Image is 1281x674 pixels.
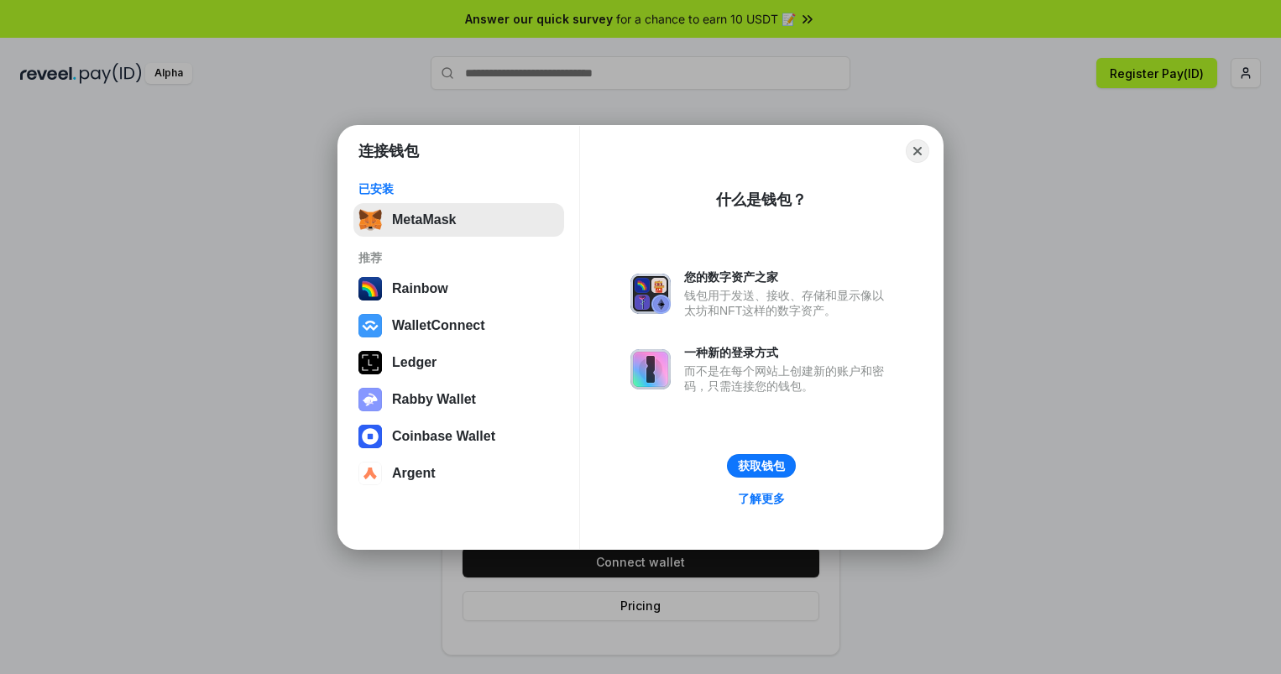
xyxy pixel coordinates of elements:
div: 推荐 [358,250,559,265]
img: svg+xml,%3Csvg%20width%3D%22120%22%20height%3D%22120%22%20viewBox%3D%220%200%20120%20120%22%20fil... [358,277,382,300]
a: 了解更多 [728,488,795,509]
div: WalletConnect [392,318,485,333]
img: svg+xml,%3Csvg%20width%3D%2228%22%20height%3D%2228%22%20viewBox%3D%220%200%2028%2028%22%20fill%3D... [358,314,382,337]
div: 什么是钱包？ [716,190,807,210]
div: Ledger [392,355,437,370]
div: Rainbow [392,281,448,296]
button: Rainbow [353,272,564,306]
div: MetaMask [392,212,456,227]
div: 一种新的登录方式 [684,345,892,360]
div: 了解更多 [738,491,785,506]
img: svg+xml,%3Csvg%20xmlns%3D%22http%3A%2F%2Fwww.w3.org%2F2000%2Fsvg%22%20fill%3D%22none%22%20viewBox... [358,388,382,411]
div: Rabby Wallet [392,392,476,407]
div: Coinbase Wallet [392,429,495,444]
button: Close [906,139,929,163]
div: 已安装 [358,181,559,196]
button: Argent [353,457,564,490]
button: Ledger [353,346,564,379]
button: WalletConnect [353,309,564,342]
img: svg+xml,%3Csvg%20fill%3D%22none%22%20height%3D%2233%22%20viewBox%3D%220%200%2035%2033%22%20width%... [358,208,382,232]
button: 获取钱包 [727,454,796,478]
h1: 连接钱包 [358,141,419,161]
img: svg+xml,%3Csvg%20width%3D%2228%22%20height%3D%2228%22%20viewBox%3D%220%200%2028%2028%22%20fill%3D... [358,462,382,485]
img: svg+xml,%3Csvg%20width%3D%2228%22%20height%3D%2228%22%20viewBox%3D%220%200%2028%2028%22%20fill%3D... [358,425,382,448]
button: Coinbase Wallet [353,420,564,453]
div: 钱包用于发送、接收、存储和显示像以太坊和NFT这样的数字资产。 [684,288,892,318]
div: 而不是在每个网站上创建新的账户和密码，只需连接您的钱包。 [684,363,892,394]
div: 获取钱包 [738,458,785,473]
img: svg+xml,%3Csvg%20xmlns%3D%22http%3A%2F%2Fwww.w3.org%2F2000%2Fsvg%22%20width%3D%2228%22%20height%3... [358,351,382,374]
button: MetaMask [353,203,564,237]
img: svg+xml,%3Csvg%20xmlns%3D%22http%3A%2F%2Fwww.w3.org%2F2000%2Fsvg%22%20fill%3D%22none%22%20viewBox... [630,349,671,389]
img: svg+xml,%3Csvg%20xmlns%3D%22http%3A%2F%2Fwww.w3.org%2F2000%2Fsvg%22%20fill%3D%22none%22%20viewBox... [630,274,671,314]
div: Argent [392,466,436,481]
button: Rabby Wallet [353,383,564,416]
div: 您的数字资产之家 [684,269,892,285]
